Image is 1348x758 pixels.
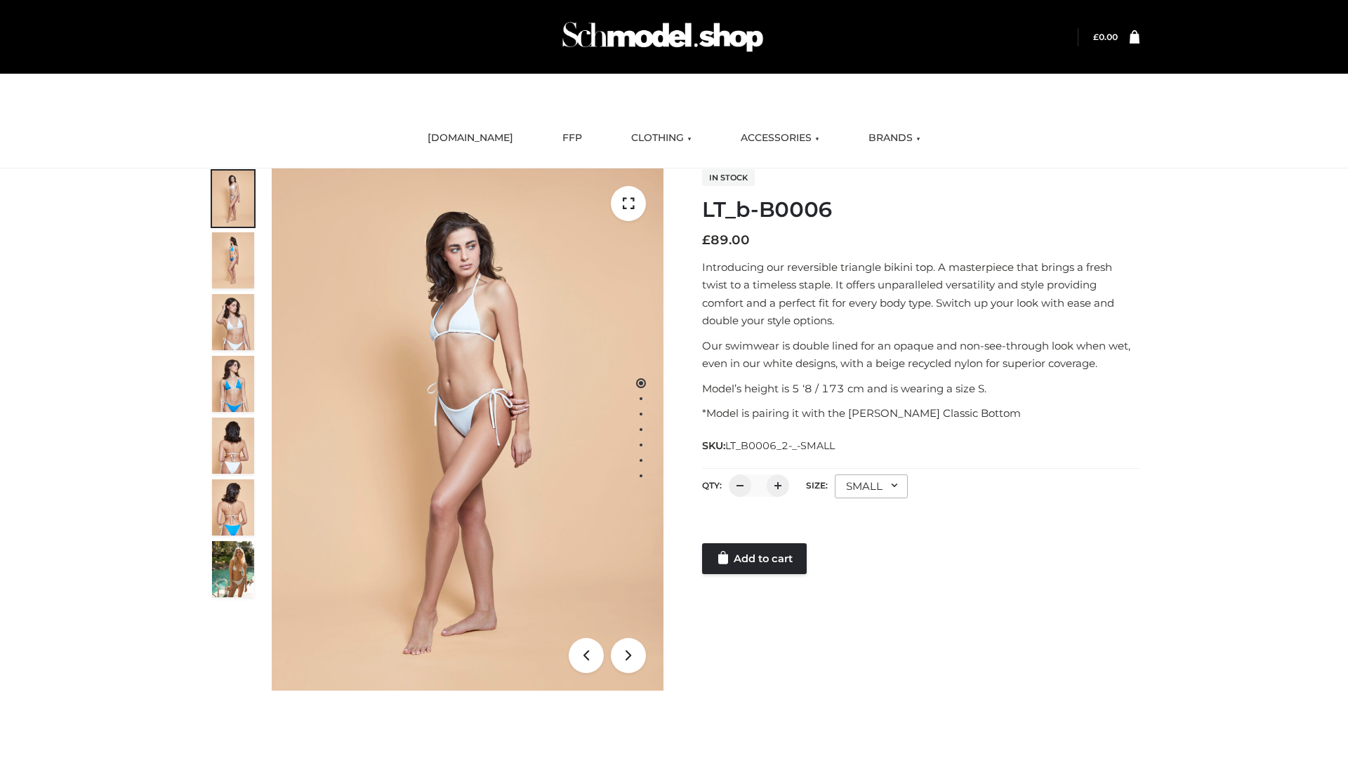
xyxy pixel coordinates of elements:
[417,123,524,154] a: [DOMAIN_NAME]
[621,123,702,154] a: CLOTHING
[1093,32,1118,42] bdi: 0.00
[702,404,1139,423] p: *Model is pairing it with the [PERSON_NAME] Classic Bottom
[702,480,722,491] label: QTY:
[702,337,1139,373] p: Our swimwear is double lined for an opaque and non-see-through look when wet, even in our white d...
[552,123,593,154] a: FFP
[272,168,663,691] img: ArielClassicBikiniTop_CloudNine_AzureSky_OW114ECO_1
[858,123,931,154] a: BRANDS
[212,171,254,227] img: ArielClassicBikiniTop_CloudNine_AzureSky_OW114ECO_1-scaled.jpg
[1093,32,1118,42] a: £0.00
[212,541,254,597] img: Arieltop_CloudNine_AzureSky2.jpg
[212,479,254,536] img: ArielClassicBikiniTop_CloudNine_AzureSky_OW114ECO_8-scaled.jpg
[557,9,768,65] img: Schmodel Admin 964
[702,437,836,454] span: SKU:
[702,169,755,186] span: In stock
[212,294,254,350] img: ArielClassicBikiniTop_CloudNine_AzureSky_OW114ECO_3-scaled.jpg
[835,474,908,498] div: SMALL
[702,232,750,248] bdi: 89.00
[730,123,830,154] a: ACCESSORIES
[212,232,254,288] img: ArielClassicBikiniTop_CloudNine_AzureSky_OW114ECO_2-scaled.jpg
[702,232,711,248] span: £
[702,197,1139,222] h1: LT_b-B0006
[702,258,1139,330] p: Introducing our reversible triangle bikini top. A masterpiece that brings a fresh twist to a time...
[212,356,254,412] img: ArielClassicBikiniTop_CloudNine_AzureSky_OW114ECO_4-scaled.jpg
[702,380,1139,398] p: Model’s height is 5 ‘8 / 173 cm and is wearing a size S.
[702,543,807,574] a: Add to cart
[212,418,254,474] img: ArielClassicBikiniTop_CloudNine_AzureSky_OW114ECO_7-scaled.jpg
[1093,32,1099,42] span: £
[725,439,835,452] span: LT_B0006_2-_-SMALL
[806,480,828,491] label: Size:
